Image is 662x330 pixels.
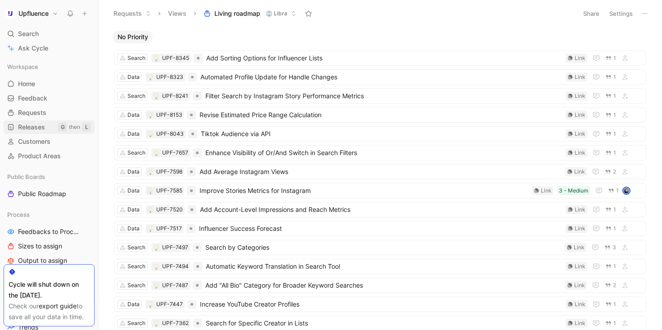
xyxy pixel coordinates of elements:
div: Link [575,110,585,119]
button: 💡 [153,320,159,326]
div: then [69,123,80,132]
button: 1 [603,299,618,309]
a: Search💡UPF-7494Automatic Keyword Translation in Search ToolLink1 [114,259,646,274]
span: Enhance Visibility of Or/And Switch in Search Filters [205,147,562,158]
div: Data [127,186,140,195]
button: 1 [606,186,621,196]
div: 💡 [147,188,154,194]
span: 1 [613,207,616,212]
button: 2 [603,280,618,290]
div: Link [575,54,585,63]
span: Search [18,28,39,39]
span: No Priority [118,32,148,41]
div: UPF-8043 [156,129,184,138]
div: Link [575,319,585,328]
img: 💡 [154,264,159,270]
span: Search for Specific Creator in Lists [206,318,562,329]
span: Home [18,79,35,88]
button: Requests [109,7,155,20]
button: Living roadmap⚖️ Libra [200,7,300,20]
div: Link [575,262,585,271]
div: UPF-8241 [162,92,188,101]
a: Data💡UPF-7447Increase YouTube Creator ProfilesLink1 [114,297,646,312]
span: Automatic Keyword Translation in Search Tool [206,261,562,272]
div: UPF-7517 [156,224,182,233]
img: Upfluence [6,9,15,18]
span: 1 [613,55,616,61]
button: 💡 [153,150,159,156]
div: UPF-7487 [162,281,188,290]
a: Customers [4,135,95,148]
div: UPF-8345 [162,54,189,63]
a: Search💡UPF-8241Filter Search by Instagram Story Performance MetricsLink1 [114,88,646,104]
button: 💡 [147,169,154,175]
div: 💡 [153,282,159,289]
div: G [58,123,67,132]
div: Link [575,148,585,157]
span: Output to assign [18,256,67,265]
a: Data💡UPF-8323Automated Profile Update for Handle ChangesLink1 [114,69,646,85]
button: No Priority [113,31,153,43]
img: 💡 [148,75,153,80]
span: Tiktok Audience via API [201,128,562,139]
img: 💡 [154,94,159,99]
div: Workspace [4,60,95,73]
button: 1 [603,53,618,63]
span: 1 [613,302,616,307]
a: Data💡UPF-7585Improve Stories Metrics for Instagram3 - MediumLink1avatar [114,183,646,198]
div: Process [4,208,95,221]
button: 💡 [153,244,159,251]
button: UpfluenceUpfluence [4,7,60,20]
button: 1 [603,205,618,215]
a: Data💡UPF-7598Add Average Instagram ViewsLink2 [114,164,646,179]
button: 1 [603,224,618,234]
div: Data [127,129,140,138]
button: 💡 [147,301,154,307]
span: Add Account-Level Impressions and Reach Metrics [200,204,562,215]
div: Search [127,148,145,157]
button: 1 [603,318,618,328]
span: 3 [612,245,616,250]
div: Data [127,73,140,82]
button: 💡 [153,55,159,61]
span: Workspace [7,62,38,71]
div: 💡 [147,112,154,118]
div: Public BoardsPublic Roadmap [4,170,95,201]
span: 1 [613,131,616,137]
span: 1 [613,226,616,231]
button: 2 [603,167,618,177]
div: Search [127,54,145,63]
a: Feedback [4,92,95,105]
span: Living roadmap [214,9,260,18]
div: Cycle will shut down on the [DATE]. [9,279,90,301]
a: Requests [4,106,95,119]
div: 💡 [153,93,159,99]
div: 3 - Medium [559,186,588,195]
span: Influencer Success Forecast [199,223,562,234]
span: 2 [613,283,616,288]
span: 1 [613,74,616,80]
div: Link [575,92,585,101]
a: Ask Cycle [4,41,95,55]
span: Public Roadmap [18,189,66,198]
div: UPF-7494 [162,262,189,271]
button: 1 [603,91,618,101]
img: 💡 [154,151,159,156]
span: Public Boards [7,172,45,181]
button: 💡 [147,131,154,137]
div: Data [127,110,140,119]
button: 1 [603,72,618,82]
button: Share [579,7,603,20]
div: Search [127,319,145,328]
span: Releases [18,123,45,132]
img: 💡 [148,113,153,118]
span: 1 [616,188,619,193]
div: ProcessFeedbacks to ProcessSizes to assignOutput to assignBusiness Focus to assign [4,208,95,282]
div: UPF-7585 [156,186,182,195]
div: Search [127,92,145,101]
